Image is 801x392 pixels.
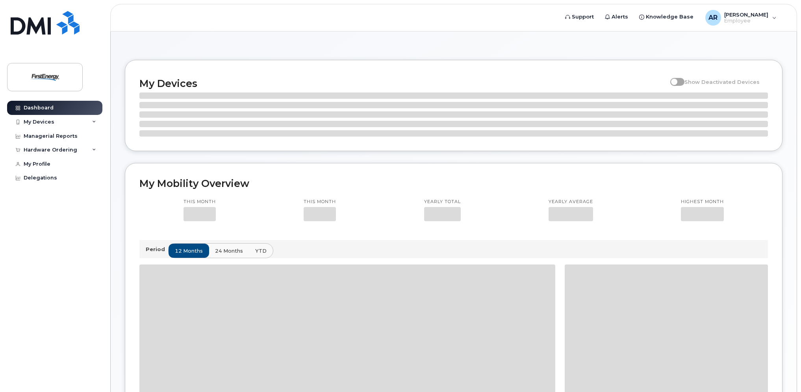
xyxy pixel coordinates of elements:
[139,78,666,89] h2: My Devices
[670,74,677,81] input: Show Deactivated Devices
[549,199,593,205] p: Yearly average
[184,199,216,205] p: This month
[684,79,760,85] span: Show Deactivated Devices
[255,247,267,255] span: YTD
[215,247,243,255] span: 24 months
[681,199,724,205] p: Highest month
[146,246,168,253] p: Period
[424,199,461,205] p: Yearly total
[139,178,768,189] h2: My Mobility Overview
[304,199,336,205] p: This month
